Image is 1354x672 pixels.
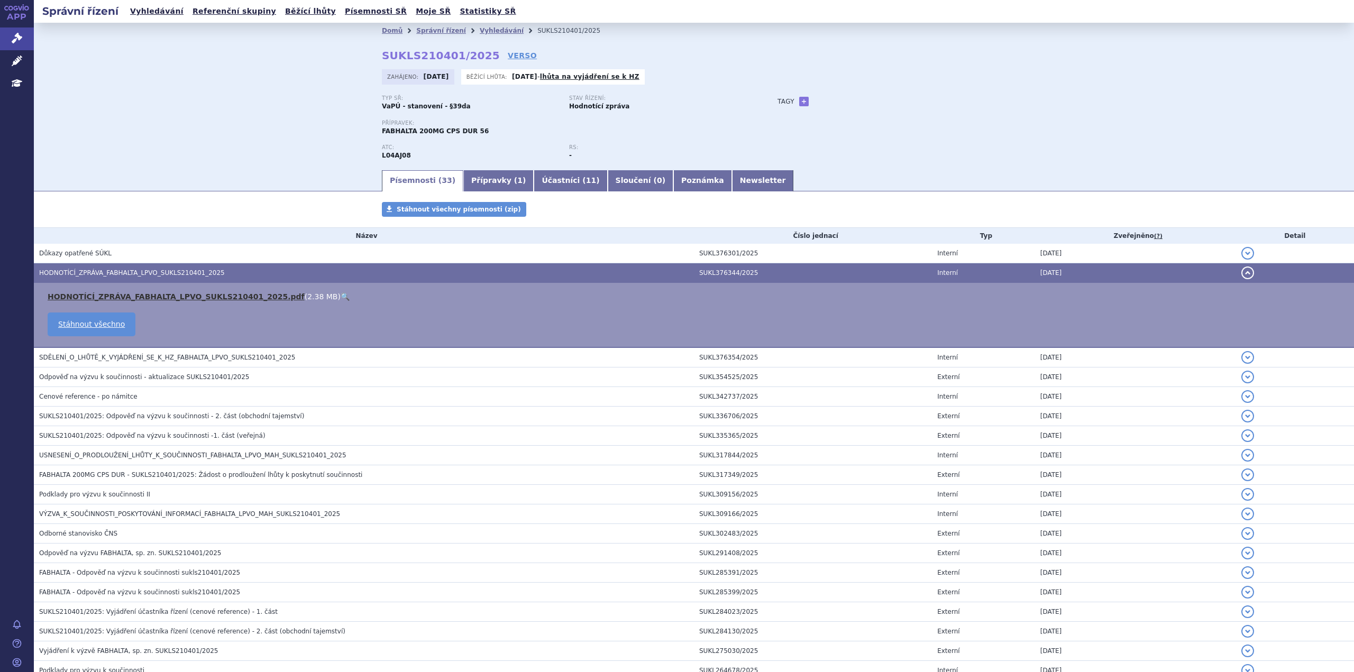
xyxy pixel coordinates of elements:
span: Interní [937,269,958,277]
a: + [799,97,809,106]
td: SUKL376354/2025 [694,347,932,367]
a: Vyhledávání [480,27,524,34]
a: VERSO [508,50,537,61]
a: Písemnosti SŘ [342,4,410,19]
td: [DATE] [1035,641,1236,661]
p: RS: [569,144,746,151]
strong: SUKLS210401/2025 [382,49,500,62]
td: [DATE] [1035,602,1236,622]
span: SUKLS210401/2025: Vyjádření účastníka řízení (cenové reference) - 1. část [39,608,278,615]
button: detail [1241,625,1254,638]
abbr: (?) [1154,233,1163,240]
a: Stáhnout všechno [48,312,135,336]
h3: Tagy [777,95,794,108]
td: SUKL284130/2025 [694,622,932,641]
a: Statistiky SŘ [456,4,519,19]
strong: VaPÚ - stanovení - §39da [382,103,471,110]
td: SUKL317349/2025 [694,465,932,485]
button: detail [1241,351,1254,364]
button: detail [1241,605,1254,618]
button: detail [1241,390,1254,403]
span: Externí [937,549,959,557]
p: - [512,72,639,81]
td: SUKL302483/2025 [694,524,932,544]
span: Podklady pro výzvu k součinnosti II [39,491,150,498]
td: SUKL291408/2025 [694,544,932,563]
td: SUKL376301/2025 [694,244,932,263]
a: Poznámka [673,170,732,191]
span: 33 [442,176,452,185]
a: Referenční skupiny [189,4,279,19]
span: SDĚLENÍ_O_LHŮTĚ_K_VYJÁDŘENÍ_SE_K_HZ_FABHALTA_LPVO_SUKLS210401_2025 [39,354,295,361]
p: Typ SŘ: [382,95,559,102]
span: Externí [937,569,959,576]
span: Stáhnout všechny písemnosti (zip) [397,206,521,213]
td: [DATE] [1035,524,1236,544]
strong: - [569,152,572,159]
li: SUKLS210401/2025 [537,23,614,39]
a: Stáhnout všechny písemnosti (zip) [382,202,526,217]
td: [DATE] [1035,465,1236,485]
span: 0 [657,176,662,185]
span: Externí [937,471,959,478]
a: Domů [382,27,402,34]
button: detail [1241,508,1254,520]
strong: [DATE] [424,73,449,80]
span: Externí [937,432,959,439]
button: detail [1241,371,1254,383]
a: Přípravky (1) [463,170,534,191]
a: Správní řízení [416,27,466,34]
td: [DATE] [1035,367,1236,387]
li: ( ) [48,291,1343,302]
td: [DATE] [1035,622,1236,641]
span: FABHALTA - Odpověď na výzvu k součinnosti sukls210401/2025 [39,569,240,576]
span: Externí [937,647,959,655]
button: detail [1241,266,1254,279]
th: Typ [932,228,1035,244]
span: FABHALTA 200MG CPS DUR 56 [382,127,489,135]
td: [DATE] [1035,446,1236,465]
strong: IPTAKOPAN [382,152,411,159]
span: Interní [937,510,958,518]
a: lhůta na vyjádření se k HZ [540,73,639,80]
td: [DATE] [1035,347,1236,367]
td: SUKL336706/2025 [694,407,932,426]
span: VÝZVA_K_SOUČINNOSTI_POSKYTOVÁNÍ_INFORMACÍ_FABHALTA_LPVO_MAH_SUKLS210401_2025 [39,510,340,518]
p: Přípravek: [382,120,756,126]
span: 1 [517,176,523,185]
th: Číslo jednací [694,228,932,244]
td: SUKL317844/2025 [694,446,932,465]
p: ATC: [382,144,559,151]
td: SUKL354525/2025 [694,367,932,387]
span: Interní [937,354,958,361]
button: detail [1241,547,1254,559]
td: [DATE] [1035,485,1236,504]
td: SUKL309156/2025 [694,485,932,504]
a: Účastníci (11) [534,170,607,191]
span: Externí [937,412,959,420]
button: detail [1241,410,1254,422]
span: Externí [937,373,959,381]
span: FABHALTA 200MG CPS DUR - SUKLS210401/2025: Žádost o prodloužení lhůty k poskytnutí součinnosti [39,471,362,478]
span: Zahájeno: [387,72,420,81]
span: Interní [937,491,958,498]
a: Newsletter [732,170,794,191]
span: Externí [937,608,959,615]
th: Název [34,228,694,244]
td: SUKL285399/2025 [694,583,932,602]
span: 2.38 MB [307,292,337,301]
td: [DATE] [1035,426,1236,446]
td: [DATE] [1035,407,1236,426]
td: SUKL285391/2025 [694,563,932,583]
span: Odborné stanovisko ČNS [39,530,117,537]
span: HODNOTÍCÍ_ZPRÁVA_FABHALTA_LPVO_SUKLS210401_2025 [39,269,225,277]
span: SUKLS210401/2025: Odpověď na výzvu k součinnosti - 2. část (obchodní tajemství) [39,412,304,420]
button: detail [1241,468,1254,481]
span: Cenové reference - po námitce [39,393,138,400]
td: SUKL309166/2025 [694,504,932,524]
h2: Správní řízení [34,4,127,19]
td: SUKL335365/2025 [694,426,932,446]
span: USNESENÍ_O_PRODLOUŽENÍ_LHŮTY_K_SOUČINNOSTI_FABHALTA_LPVO_MAH_SUKLS210401_2025 [39,452,346,459]
td: SUKL284023/2025 [694,602,932,622]
a: Sloučení (0) [608,170,673,191]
